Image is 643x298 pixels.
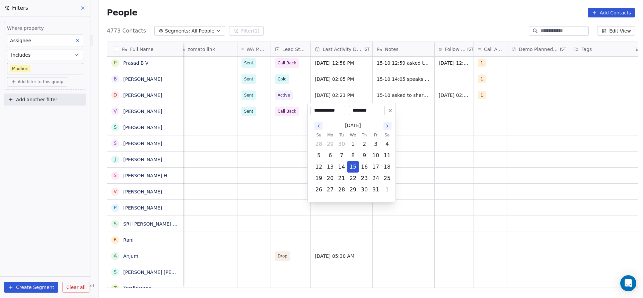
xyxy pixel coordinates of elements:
[381,132,393,138] th: Saturday
[314,122,323,130] button: Go to the Previous Month
[313,139,324,150] button: Sunday, September 28th, 2025
[382,150,392,161] button: Saturday, October 11th, 2025
[313,184,324,195] button: Sunday, October 26th, 2025
[370,150,381,161] button: Friday, October 10th, 2025
[370,184,381,195] button: Friday, October 31st, 2025
[336,139,347,150] button: Tuesday, September 30th, 2025
[359,132,370,138] th: Thursday
[313,132,325,138] th: Sunday
[313,162,324,172] button: Sunday, October 12th, 2025
[313,132,393,195] table: October 2025
[336,150,347,161] button: Tuesday, October 7th, 2025
[336,162,347,172] button: Tuesday, October 14th, 2025
[336,184,347,195] button: Tuesday, October 28th, 2025
[359,150,370,161] button: Thursday, October 9th, 2025
[359,184,370,195] button: Thursday, October 30th, 2025
[336,132,347,138] th: Tuesday
[370,173,381,184] button: Friday, October 24th, 2025
[325,132,336,138] th: Monday
[336,173,347,184] button: Tuesday, October 21st, 2025
[313,173,324,184] button: Sunday, October 19th, 2025
[382,139,392,150] button: Saturday, October 4th, 2025
[325,162,336,172] button: Monday, October 13th, 2025
[382,184,392,195] button: Saturday, November 1st, 2025
[325,173,336,184] button: Monday, October 20th, 2025
[382,162,392,172] button: Saturday, October 18th, 2025
[325,150,336,161] button: Monday, October 6th, 2025
[348,173,358,184] button: Wednesday, October 22nd, 2025
[348,139,358,150] button: Wednesday, October 1st, 2025
[325,184,336,195] button: Monday, October 27th, 2025
[348,162,358,172] button: Today, Wednesday, October 15th, 2025, selected
[383,122,391,130] button: Go to the Next Month
[370,139,381,150] button: Friday, October 3rd, 2025
[359,173,370,184] button: Thursday, October 23rd, 2025
[345,122,361,129] span: [DATE]
[325,139,336,150] button: Monday, September 29th, 2025
[359,139,370,150] button: Thursday, October 2nd, 2025
[348,150,358,161] button: Wednesday, October 8th, 2025
[348,184,358,195] button: Wednesday, October 29th, 2025
[347,132,359,138] th: Wednesday
[370,132,381,138] th: Friday
[359,162,370,172] button: Thursday, October 16th, 2025
[370,162,381,172] button: Friday, October 17th, 2025
[382,173,392,184] button: Saturday, October 25th, 2025
[313,150,324,161] button: Sunday, October 5th, 2025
